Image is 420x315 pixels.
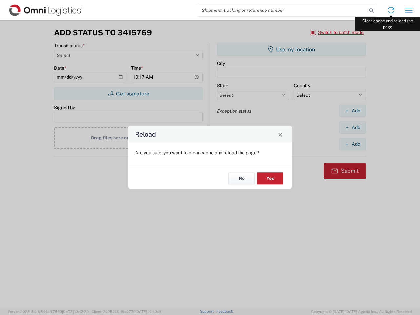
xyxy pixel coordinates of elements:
h4: Reload [135,130,156,139]
button: Yes [257,172,283,184]
button: Close [276,130,285,139]
button: No [228,172,255,184]
input: Shipment, tracking or reference number [197,4,367,16]
p: Are you sure, you want to clear cache and reload the page? [135,150,285,156]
